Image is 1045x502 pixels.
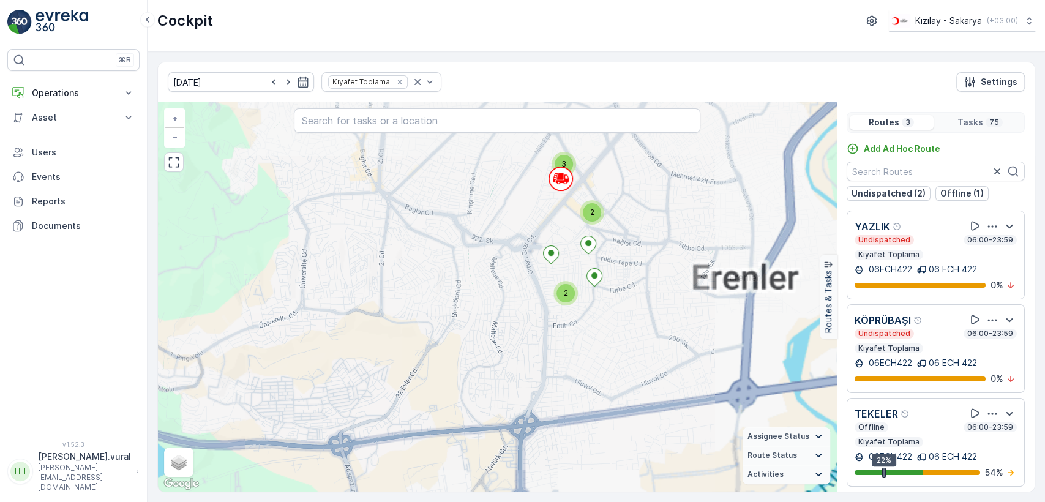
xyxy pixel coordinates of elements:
[172,132,178,142] span: −
[32,195,135,208] p: Reports
[987,16,1018,26] p: ( +03:00 )
[7,214,140,238] a: Documents
[119,55,131,65] p: ⌘B
[7,140,140,165] a: Users
[913,315,923,325] div: Help Tooltip Icon
[747,432,809,441] span: Assignee Status
[915,15,982,27] p: Kızılay - Sakarya
[889,10,1035,32] button: Kızılay - Sakarya(+03:00)
[743,465,830,484] summary: Activities
[743,446,830,465] summary: Route Status
[329,76,392,88] div: Kıyafet Toplama
[872,454,896,467] div: 22%
[857,235,912,245] p: Undispatched
[855,219,890,234] p: YAZLIK
[929,451,977,463] p: 06 ECH 422
[822,271,834,334] p: Routes & Tasks
[857,250,921,260] p: Kıyafet Toplama
[956,72,1025,92] button: Settings
[38,451,131,463] p: [PERSON_NAME].vural
[747,470,784,479] span: Activities
[847,143,940,155] a: Add Ad Hoc Route
[857,343,921,353] p: Kıyafet Toplama
[161,476,201,492] a: Open this area in Google Maps (opens a new window)
[935,186,989,201] button: Offline (1)
[847,162,1025,181] input: Search Routes
[889,14,910,28] img: k%C4%B1z%C4%B1lay_DTAvauz.png
[32,146,135,159] p: Users
[957,116,983,129] p: Tasks
[869,116,899,129] p: Routes
[855,313,911,328] p: KÖPRÜBAŞI
[7,451,140,492] button: HH[PERSON_NAME].vural[PERSON_NAME][EMAIL_ADDRESS][DOMAIN_NAME]
[393,77,406,87] div: Remove Kıyafet Toplama
[580,200,604,225] div: 2
[7,189,140,214] a: Reports
[157,11,213,31] p: Cockpit
[747,451,797,460] span: Route Status
[991,373,1003,385] p: 0 %
[855,406,898,421] p: TEKELER
[7,81,140,105] button: Operations
[7,10,32,34] img: logo
[864,143,940,155] p: Add Ad Hoc Route
[866,263,912,275] p: 06ECH422
[966,422,1014,432] p: 06:00-23:59
[857,437,921,447] p: Kıyafet Toplama
[32,87,115,99] p: Operations
[161,476,201,492] img: Google
[564,288,568,298] span: 2
[940,187,984,200] p: Offline (1)
[561,159,566,168] span: 3
[552,152,576,176] div: 3
[929,263,977,275] p: 06 ECH 422
[904,118,912,127] p: 3
[985,466,1003,479] p: 54 %
[852,187,926,200] p: Undispatched (2)
[901,409,910,419] div: Help Tooltip Icon
[10,462,30,481] div: HH
[743,427,830,446] summary: Assignee Status
[7,105,140,130] button: Asset
[165,128,184,146] a: Zoom Out
[929,357,977,369] p: 06 ECH 422
[981,76,1017,88] p: Settings
[32,171,135,183] p: Events
[294,108,701,133] input: Search for tasks or a location
[38,463,131,492] p: [PERSON_NAME][EMAIL_ADDRESS][DOMAIN_NAME]
[7,165,140,189] a: Events
[165,449,192,476] a: Layers
[172,113,178,124] span: +
[847,186,931,201] button: Undispatched (2)
[32,220,135,232] p: Documents
[7,441,140,448] span: v 1.52.3
[553,281,578,305] div: 2
[32,111,115,124] p: Asset
[168,72,314,92] input: dd/mm/yyyy
[866,451,912,463] p: 06ECH422
[988,118,1000,127] p: 75
[966,235,1014,245] p: 06:00-23:59
[857,329,912,339] p: Undispatched
[893,222,902,231] div: Help Tooltip Icon
[590,208,594,217] span: 2
[866,357,912,369] p: 06ECH422
[36,10,88,34] img: logo_light-DOdMpM7g.png
[165,110,184,128] a: Zoom In
[991,279,1003,291] p: 0 %
[857,422,886,432] p: Offline
[966,329,1014,339] p: 06:00-23:59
